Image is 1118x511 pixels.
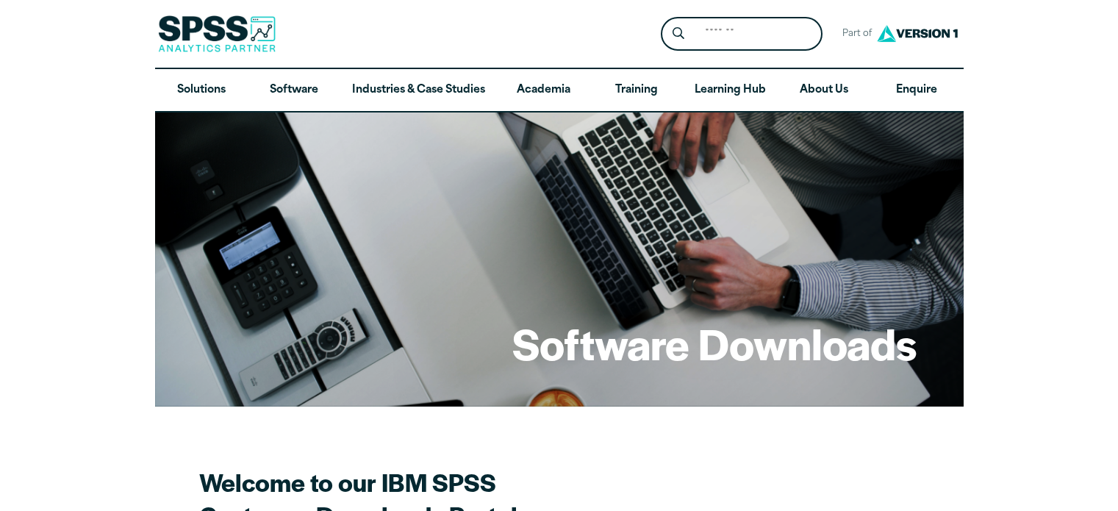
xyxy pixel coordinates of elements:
img: SPSS Analytics Partner [158,15,276,52]
svg: Search magnifying glass icon [673,27,684,40]
h1: Software Downloads [512,315,917,372]
a: Solutions [155,69,248,112]
a: Training [590,69,682,112]
a: Learning Hub [683,69,778,112]
a: Enquire [870,69,963,112]
a: Industries & Case Studies [340,69,497,112]
a: Software [248,69,340,112]
a: About Us [778,69,870,112]
nav: Desktop version of site main menu [155,69,964,112]
form: Site Header Search Form [661,17,823,51]
img: Version1 Logo [873,20,961,47]
a: Academia [497,69,590,112]
span: Part of [834,24,873,45]
button: Search magnifying glass icon [664,21,692,48]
